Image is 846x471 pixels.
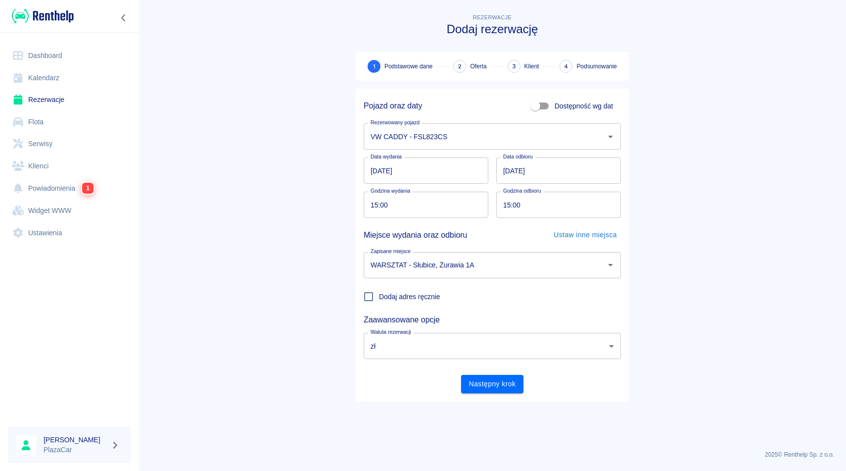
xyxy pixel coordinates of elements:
span: Klient [524,62,539,71]
label: Data wydania [371,153,402,160]
input: hh:mm [364,192,481,218]
h5: Miejsce wydania oraz odbioru [364,226,467,244]
a: Powiadomienia1 [8,177,131,200]
a: Rezerwacje [8,89,131,111]
span: 1 [373,61,376,72]
a: Serwisy [8,133,131,155]
span: 4 [564,61,568,72]
a: Klienci [8,155,131,177]
label: Waluta rezerwacji [371,328,411,336]
h6: [PERSON_NAME] [44,435,107,445]
label: Godzina odbioru [503,187,541,195]
label: Zapisane miejsce [371,248,411,255]
input: DD.MM.YYYY [496,157,621,184]
button: Otwórz [604,258,617,272]
a: Flota [8,111,131,133]
span: 1 [82,183,94,194]
label: Godzina wydania [371,187,410,195]
span: Dodaj adres ręcznie [379,292,440,302]
a: Kalendarz [8,67,131,89]
h3: Dodaj rezerwację [356,22,629,36]
button: Następny krok [461,375,524,393]
h5: Zaawansowane opcje [364,315,621,325]
p: 2025 © Renthelp Sp. z o.o. [150,450,834,459]
span: Dostępność wg dat [555,101,613,111]
img: Renthelp logo [12,8,74,24]
input: hh:mm [496,192,614,218]
a: Widget WWW [8,200,131,222]
button: Zwiń nawigację [116,11,131,24]
a: Dashboard [8,45,131,67]
span: Podsumowanie [576,62,617,71]
a: Renthelp logo [8,8,74,24]
span: 3 [512,61,516,72]
p: PlazaCar [44,445,107,455]
button: Ustaw inne miejsca [550,226,621,244]
button: Otwórz [604,130,617,144]
span: Podstawowe dane [384,62,432,71]
label: Rezerwowany pojazd [371,119,420,126]
span: 2 [458,61,462,72]
label: Data odbioru [503,153,533,160]
a: Ustawienia [8,222,131,244]
span: Rezerwacje [473,14,512,20]
span: Oferta [470,62,486,71]
h5: Pojazd oraz daty [364,101,422,111]
div: zł [364,333,621,359]
input: DD.MM.YYYY [364,157,488,184]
